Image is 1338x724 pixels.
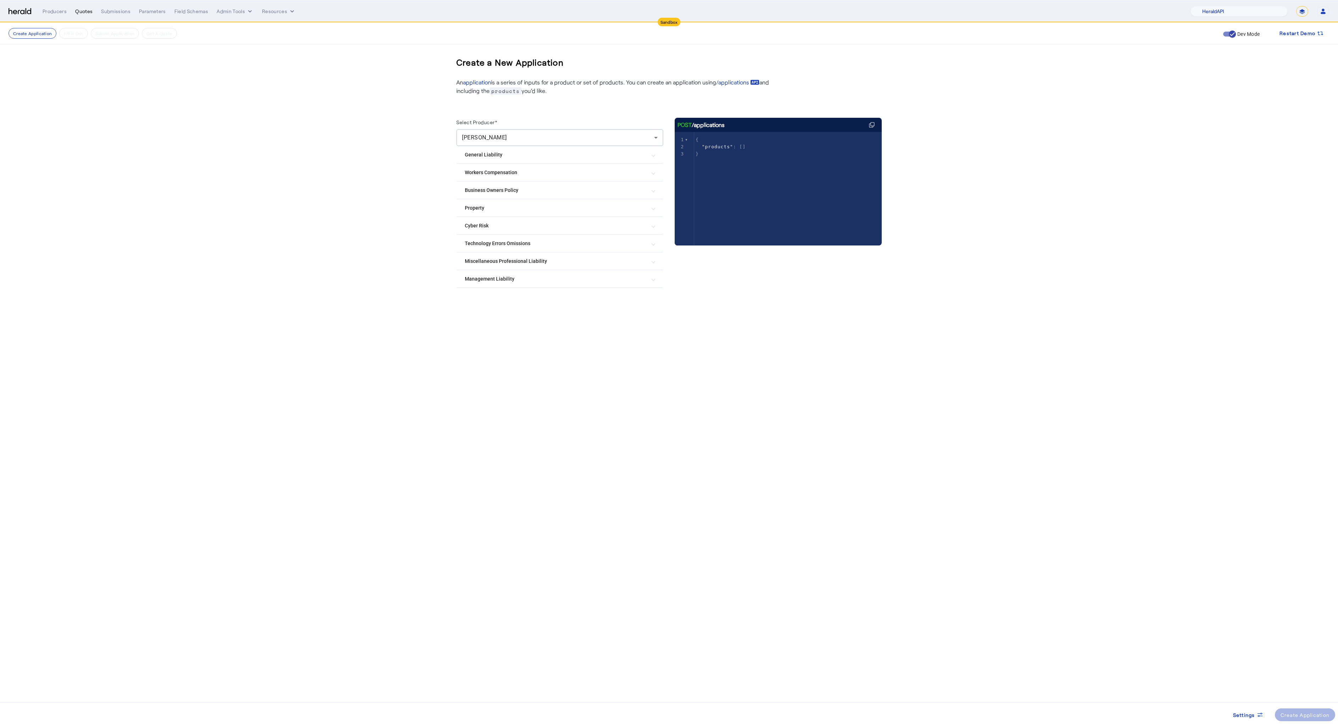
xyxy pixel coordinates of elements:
button: Fill it Out [59,28,88,39]
mat-panel-title: General Liability [465,151,646,159]
mat-panel-title: Property [465,204,646,212]
span: POST [678,121,692,129]
button: Create Application [9,28,56,39]
span: } [696,151,699,156]
div: Quotes [75,8,93,15]
div: Field Schemas [174,8,208,15]
mat-panel-title: Management Liability [465,275,646,283]
div: 2 [675,143,685,150]
mat-expansion-panel-header: Technology Errors Omissions [456,235,663,252]
span: { [696,137,699,142]
div: /applications [678,121,725,129]
mat-panel-title: Business Owners Policy [465,187,646,194]
div: Parameters [139,8,166,15]
herald-code-block: /applications [675,118,882,231]
button: Submit Application [91,28,139,39]
mat-expansion-panel-header: Miscellaneous Professional Liability [456,253,663,270]
label: Select Producer* [456,119,497,125]
button: Get A Quote [142,28,177,39]
button: Resources dropdown menu [262,8,296,15]
a: /applications [716,78,759,87]
mat-panel-title: Miscellaneous Professional Liability [465,258,646,265]
label: Dev Mode [1236,31,1260,38]
mat-expansion-panel-header: Management Liability [456,270,663,287]
mat-panel-title: Workers Compensation [465,169,646,176]
span: [PERSON_NAME] [462,134,507,141]
p: An is a series of inputs for a product or set of products. You can create an application using an... [456,78,775,95]
h3: Create a New Application [456,51,564,74]
div: Submissions [101,8,130,15]
div: Producers [43,8,67,15]
img: Herald Logo [9,8,31,15]
mat-expansion-panel-header: General Liability [456,146,663,163]
button: internal dropdown menu [217,8,253,15]
mat-panel-title: Cyber Risk [465,222,646,230]
mat-expansion-panel-header: Workers Compensation [456,164,663,181]
span: products [490,87,522,95]
mat-expansion-panel-header: Property [456,199,663,216]
span: "products" [702,144,733,149]
button: Settings [1227,708,1269,721]
span: Restart Demo [1280,29,1315,38]
div: 3 [675,150,685,157]
div: 1 [675,136,685,143]
mat-expansion-panel-header: Business Owners Policy [456,182,663,199]
a: application [463,79,491,85]
div: Sandbox [658,18,681,26]
mat-panel-title: Technology Errors Omissions [465,240,646,247]
mat-expansion-panel-header: Cyber Risk [456,217,663,234]
span: Settings [1233,711,1255,719]
span: : [] [696,144,746,149]
button: Restart Demo [1274,27,1329,40]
